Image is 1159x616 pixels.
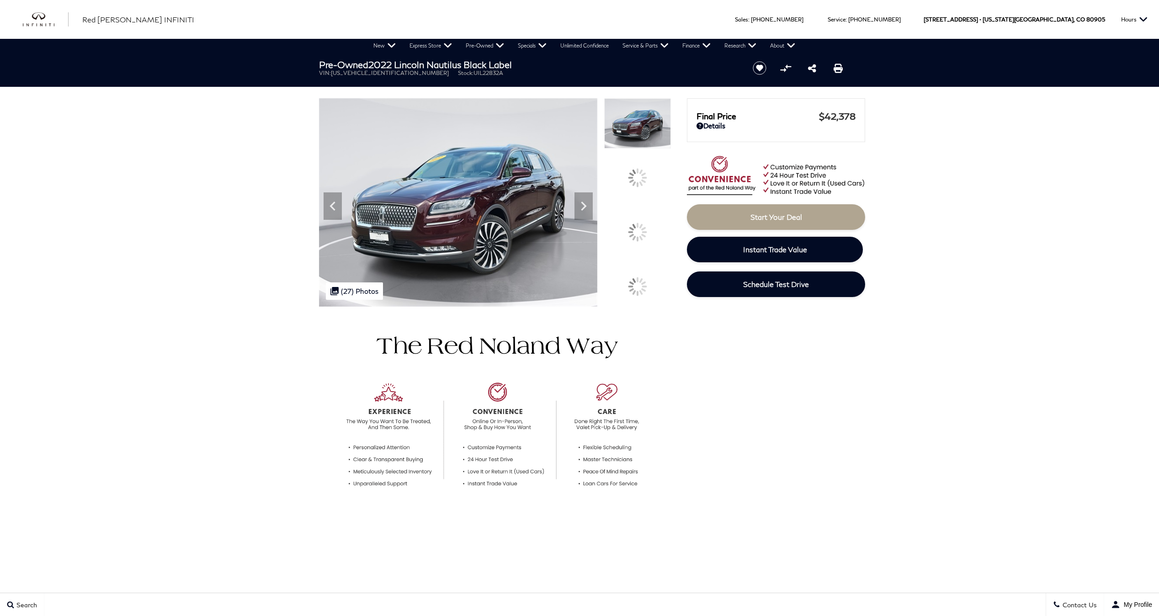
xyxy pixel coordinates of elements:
[1060,601,1097,609] span: Contact Us
[819,111,856,122] span: $42,378
[779,61,792,75] button: Compare vehicle
[319,59,368,70] strong: Pre-Owned
[828,16,845,23] span: Service
[735,16,748,23] span: Sales
[319,69,331,76] span: VIN:
[82,15,194,24] span: Red [PERSON_NAME] INFINITI
[687,237,863,262] a: Instant Trade Value
[367,39,802,53] nav: Main Navigation
[750,212,802,221] span: Start Your Deal
[458,69,473,76] span: Stock:
[82,14,194,25] a: Red [PERSON_NAME] INFINITI
[687,271,865,297] a: Schedule Test Drive
[763,39,802,53] a: About
[319,98,597,307] img: Used 2022 Burgundy Velvet Metallic Tinted Clearcoat Lincoln Black Label image 1
[750,61,770,75] button: Save vehicle
[23,12,69,27] img: INFINITI
[1120,601,1152,608] span: My Profile
[1104,593,1159,616] button: user-profile-menu
[696,111,819,121] span: Final Price
[331,69,449,76] span: [US_VEHICLE_IDENTIFICATION_NUMBER]
[751,16,803,23] a: [PHONE_NUMBER]
[473,69,503,76] span: UIL22832A
[748,16,750,23] span: :
[743,280,809,288] span: Schedule Test Drive
[367,39,403,53] a: New
[834,63,843,74] a: Print this Pre-Owned 2022 Lincoln Nautilus Black Label
[848,16,901,23] a: [PHONE_NUMBER]
[14,601,37,609] span: Search
[319,59,737,69] h1: 2022 Lincoln Nautilus Black Label
[808,63,816,74] a: Share this Pre-Owned 2022 Lincoln Nautilus Black Label
[553,39,616,53] a: Unlimited Confidence
[696,111,856,122] a: Final Price $42,378
[687,204,865,230] a: Start Your Deal
[616,39,675,53] a: Service & Parts
[459,39,511,53] a: Pre-Owned
[924,16,1105,23] a: [STREET_ADDRESS] • [US_STATE][GEOGRAPHIC_DATA], CO 80905
[718,39,763,53] a: Research
[403,39,459,53] a: Express Store
[696,122,856,130] a: Details
[604,98,671,149] img: Used 2022 Burgundy Velvet Metallic Tinted Clearcoat Lincoln Black Label image 1
[845,16,847,23] span: :
[23,12,69,27] a: infiniti
[326,282,383,300] div: (27) Photos
[743,245,807,254] span: Instant Trade Value
[511,39,553,53] a: Specials
[675,39,718,53] a: Finance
